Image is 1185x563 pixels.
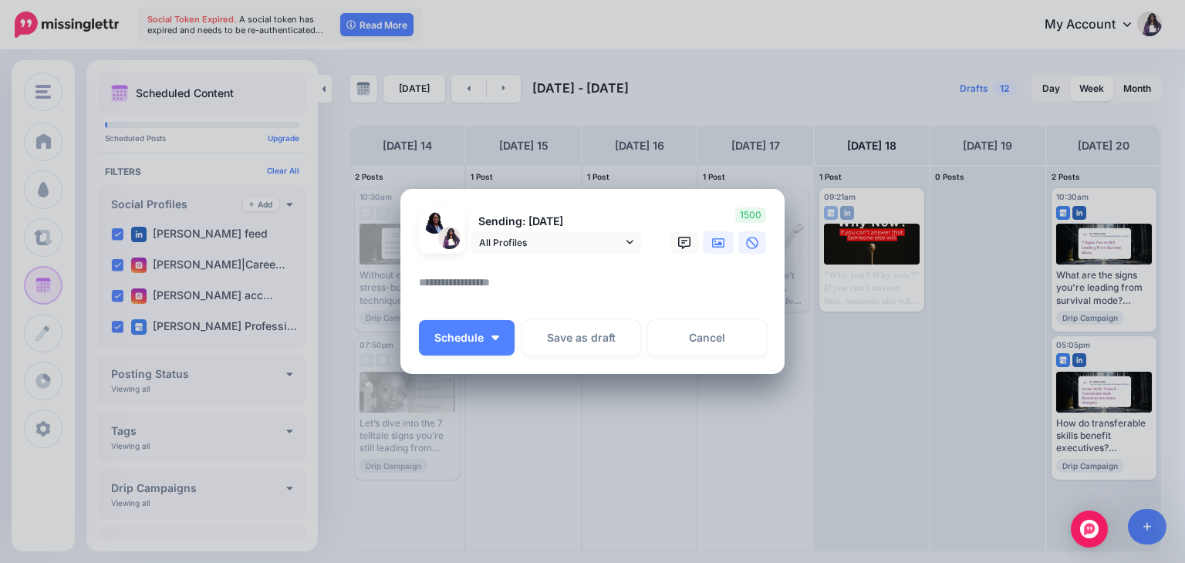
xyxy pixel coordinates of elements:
img: arrow-down-white.png [491,335,499,340]
a: All Profiles [471,231,641,254]
img: 1753062409949-64027.png [424,212,446,234]
button: Schedule [419,320,515,356]
img: AOh14GgRZl8Wp09hFKi170KElp-xBEIImXkZHkZu8KLJnAs96-c-64028.png [438,227,461,249]
a: Cancel [648,320,766,356]
button: Save as draft [522,320,640,356]
span: Schedule [434,332,484,343]
span: 1500 [735,207,766,223]
span: All Profiles [479,234,623,251]
div: Open Intercom Messenger [1071,511,1108,548]
p: Sending: [DATE] [471,213,641,231]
